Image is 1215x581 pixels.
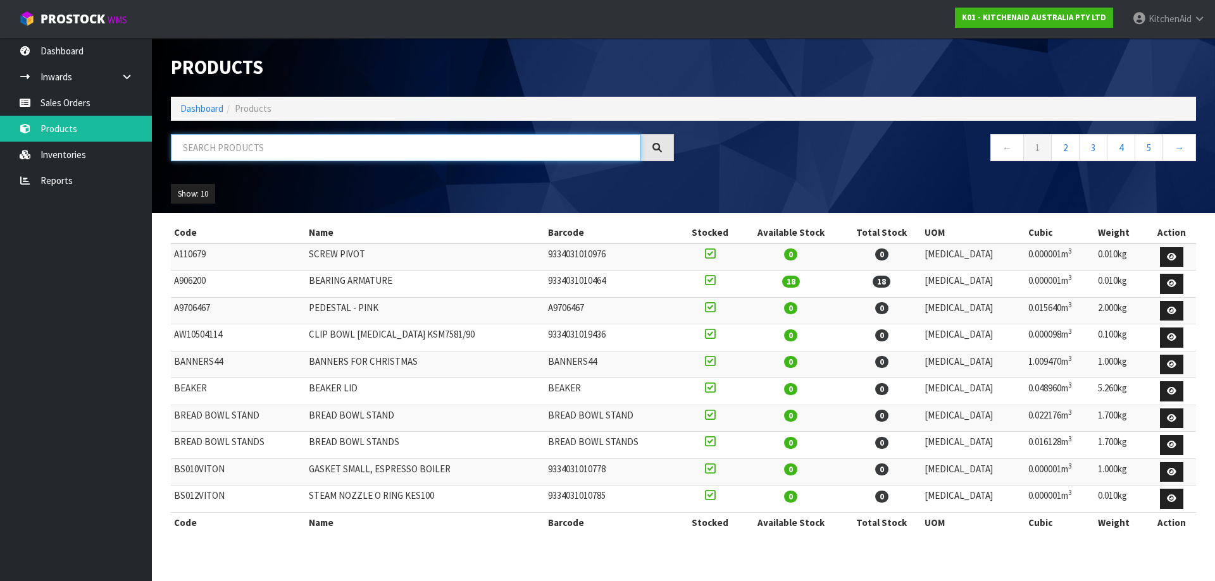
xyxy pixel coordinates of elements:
sup: 3 [1068,354,1072,363]
span: 0 [875,463,888,475]
td: 5.260kg [1095,378,1148,405]
td: BREAD BOWL STAND [545,405,680,432]
sup: 3 [1068,488,1072,497]
td: [MEDICAL_DATA] [921,271,1025,298]
td: [MEDICAL_DATA] [921,324,1025,352]
th: Action [1147,512,1196,532]
a: ← [990,134,1024,161]
td: 0.000001m [1025,243,1095,271]
td: A906200 [171,271,306,298]
td: [MEDICAL_DATA] [921,432,1025,459]
td: 0.010kg [1095,271,1148,298]
a: 1 [1023,134,1052,161]
th: Available Stock [740,223,842,243]
a: 3 [1079,134,1107,161]
td: 0.016128m [1025,432,1095,459]
td: BEAKER [545,378,680,405]
a: 5 [1135,134,1163,161]
td: 9334031019436 [545,324,680,352]
th: Name [306,223,545,243]
span: 0 [875,356,888,368]
th: Barcode [545,512,680,532]
td: 0.000001m [1025,271,1095,298]
td: A110679 [171,243,306,271]
button: Show: 10 [171,184,215,204]
td: BREAD BOWL STAND [171,405,306,432]
td: PEDESTAL - PINK [306,297,545,324]
sup: 3 [1068,300,1072,309]
th: Total Stock [842,512,921,532]
th: Weight [1095,223,1148,243]
td: 9334031010785 [545,486,680,513]
span: 0 [784,463,797,475]
td: 1.000kg [1095,351,1148,378]
td: 0.000001m [1025,486,1095,513]
span: 0 [784,248,797,260]
a: 2 [1051,134,1080,161]
a: → [1162,134,1196,161]
td: [MEDICAL_DATA] [921,297,1025,324]
span: 18 [873,276,890,288]
th: Stocked [680,512,740,532]
td: BREAD BOWL STANDS [306,432,545,459]
td: BS010VITON [171,458,306,486]
td: BEARING ARMATURE [306,271,545,298]
td: [MEDICAL_DATA] [921,351,1025,378]
th: Action [1147,223,1196,243]
span: 0 [875,437,888,449]
th: Cubic [1025,223,1095,243]
td: [MEDICAL_DATA] [921,378,1025,405]
span: 0 [784,356,797,368]
td: 0.010kg [1095,243,1148,271]
nav: Page navigation [693,134,1196,165]
span: 0 [784,302,797,314]
span: 0 [875,491,888,503]
span: Products [235,102,271,114]
span: 0 [875,329,888,341]
td: BANNERS44 [171,351,306,378]
td: BANNERS44 [545,351,680,378]
span: KitchenAid [1149,13,1192,25]
td: 9334031010778 [545,458,680,486]
th: Name [306,512,545,532]
th: Cubic [1025,512,1095,532]
a: Dashboard [180,102,223,114]
td: 0.048960m [1025,378,1095,405]
th: Code [171,512,306,532]
input: Search products [171,134,641,161]
sup: 3 [1068,327,1072,336]
span: 0 [875,383,888,395]
td: [MEDICAL_DATA] [921,486,1025,513]
td: 1.700kg [1095,432,1148,459]
td: [MEDICAL_DATA] [921,243,1025,271]
span: 0 [875,248,888,260]
sup: 3 [1068,381,1072,389]
th: Stocked [680,223,740,243]
th: Total Stock [842,223,921,243]
td: [MEDICAL_DATA] [921,405,1025,432]
th: Barcode [545,223,680,243]
td: BREAD BOWL STANDS [171,432,306,459]
th: UOM [921,512,1025,532]
th: Available Stock [740,512,842,532]
td: 0.022176m [1025,405,1095,432]
td: BEAKER LID [306,378,545,405]
sup: 3 [1068,247,1072,255]
td: BREAD BOWL STAND [306,405,545,432]
td: [MEDICAL_DATA] [921,458,1025,486]
td: A9706467 [545,297,680,324]
span: 0 [784,383,797,395]
td: 0.000001m [1025,458,1095,486]
th: UOM [921,223,1025,243]
td: 2.000kg [1095,297,1148,324]
td: 0.000098m [1025,324,1095,352]
td: A9706467 [171,297,306,324]
span: 0 [875,302,888,314]
th: Weight [1095,512,1148,532]
h1: Products [171,57,674,78]
strong: K01 - KITCHENAID AUSTRALIA PTY LTD [962,12,1106,23]
td: 1.000kg [1095,458,1148,486]
span: 0 [784,329,797,341]
sup: 3 [1068,462,1072,470]
td: 1.700kg [1095,405,1148,432]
